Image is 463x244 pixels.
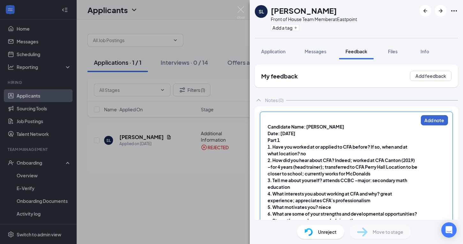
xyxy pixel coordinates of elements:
span: niece [319,204,331,210]
div: Notes (0) [265,97,284,103]
span: Tell me about yourself? attends CCBC –major: secondary math education [268,177,408,190]
button: PlusAdd a tag [271,24,299,31]
svg: Plus [294,26,298,30]
span: people person; helping others [296,218,361,223]
button: Add feedback [410,71,452,81]
svg: Ellipses [450,7,458,15]
span: What interests you about working at CFA and why? great experience; appreciates CFA’s professionalism [268,191,393,203]
span: 5. [268,204,272,210]
button: ArrowRight [435,5,446,17]
span: Date: [DATE] [268,130,295,136]
div: SL [259,8,264,15]
h2: My feedback [261,72,298,80]
svg: ArrowRight [437,7,444,15]
h1: [PERSON_NAME] [271,5,337,16]
button: Add note [421,115,448,125]
span: Strengths: [272,218,295,223]
div: Open Intercom Messenger [441,222,457,238]
span: Application [261,48,285,54]
span: 6. [268,211,272,217]
span: 3. [268,177,272,183]
svg: ArrowLeftNew [421,7,429,15]
span: What are some of your strengths and developmental opportunities? [272,211,417,217]
div: Front of House Team Member at Eastpoint [271,16,357,22]
span: Feedback [345,48,367,54]
span: Part 1 [268,137,280,143]
span: Candidate Name: [268,124,306,129]
svg: ChevronUp [255,96,262,104]
span: How did you hear about CFA? [272,157,334,163]
span: a. [268,218,272,223]
span: [PERSON_NAME] [306,124,344,129]
span: Indeed; worked at CFA [335,157,384,163]
span: Info [421,48,429,54]
span: 1. [268,144,272,150]
span: Move to stage [373,228,403,235]
button: ArrowLeftNew [420,5,431,17]
span: Have you worked at or applied to CFA before? If so, when and at what location? no [268,144,408,156]
span: Messages [305,48,326,54]
span: 2. [268,157,272,163]
span: What motivates you? [272,204,318,210]
span: 4. [268,191,272,196]
span: to [350,164,355,170]
span: Unreject [318,228,337,235]
span: Files [388,48,398,54]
